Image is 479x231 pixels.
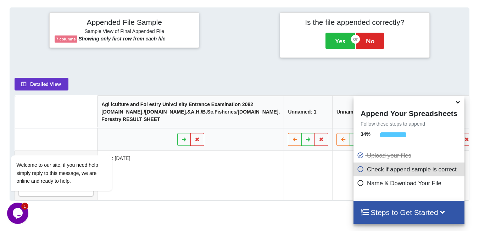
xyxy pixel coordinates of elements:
[353,107,464,118] h4: Append Your Spreadsheets
[56,37,76,41] b: 7 columns
[332,96,381,128] th: Unnamed: 2
[361,131,371,137] b: 34 %
[97,151,284,200] td: Date: [DATE]
[55,18,194,28] h4: Appended File Sample
[357,151,463,160] p: Upload your files
[15,78,68,90] button: Detailed View
[55,28,194,35] h6: Sample View of Final Appended File
[78,36,165,42] b: Showing only first row from each file
[361,208,457,217] h4: Steps to Get Started
[7,91,135,199] iframe: chat widget
[97,96,284,128] th: Agi iculture and Foi estry Univci sity Entrance Examination 2082 [DOMAIN_NAME]./[DOMAIN_NAME].&A....
[7,203,30,224] iframe: chat widget
[357,179,463,188] p: Name & Download Your File
[284,96,332,128] th: Unnamed: 1
[353,120,464,127] p: Follow these steps to append
[285,18,424,27] h4: Is the file appended correctly?
[356,33,384,49] button: No
[357,165,463,174] p: Check if append sample is correct
[325,33,355,49] button: Yes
